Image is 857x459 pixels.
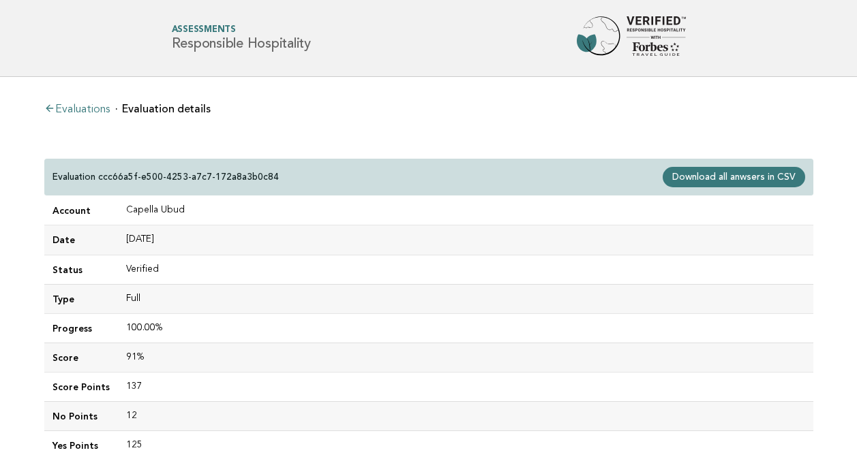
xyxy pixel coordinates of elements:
[52,171,279,183] p: Evaluation ccc66a5f-e500-4253-a7c7-172a8a3b0c84
[44,313,118,343] td: Progress
[44,104,110,115] a: Evaluations
[118,313,813,343] td: 100.00%
[44,255,118,284] td: Status
[115,104,211,114] li: Evaluation details
[44,343,118,372] td: Score
[44,372,118,401] td: Score Points
[118,284,813,313] td: Full
[118,196,813,225] td: Capella Ubud
[663,167,805,187] a: Download all anwsers in CSV
[44,225,118,255] td: Date
[118,343,813,372] td: 91%
[118,255,813,284] td: Verified
[172,26,311,51] h1: Responsible Hospitality
[118,225,813,255] td: [DATE]
[118,372,813,401] td: 137
[44,196,118,225] td: Account
[118,401,813,430] td: 12
[44,284,118,313] td: Type
[577,16,686,60] img: Forbes Travel Guide
[44,401,118,430] td: No Points
[172,26,311,35] span: Assessments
